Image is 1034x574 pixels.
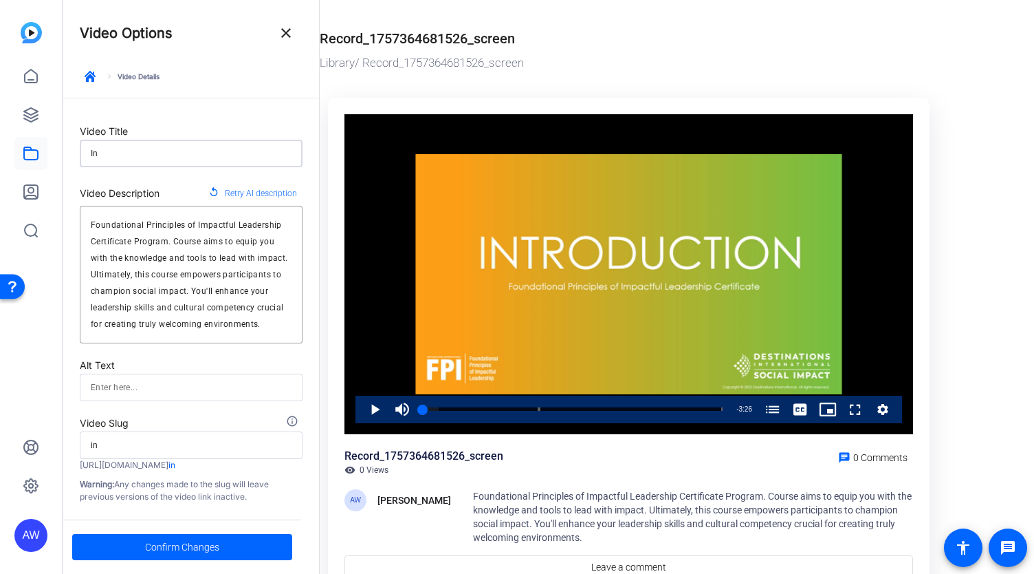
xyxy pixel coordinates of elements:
[739,405,752,413] span: 3:26
[286,415,302,432] mat-icon: info_outline
[344,448,503,465] div: Record_1757364681526_screen
[361,396,388,423] button: Play
[80,185,159,202] div: Video Description
[80,25,173,41] h4: Video Options
[786,396,814,423] button: Captions
[145,534,219,560] span: Confirm Changes
[838,451,850,464] mat-icon: chat
[833,448,913,465] a: 0 Comments
[203,181,302,206] button: Retry AI description
[80,417,129,429] span: Video Slug
[814,396,841,423] button: Picture-in-Picture
[388,396,416,423] button: Mute
[278,25,294,41] mat-icon: close
[208,187,219,200] mat-icon: replay
[360,465,388,476] span: 0 Views
[80,123,302,140] div: Video Title
[344,465,355,476] mat-icon: visibility
[168,460,175,470] span: in
[423,407,723,411] div: Progress Bar
[1000,540,1016,556] mat-icon: message
[320,28,515,49] div: Record_1757364681526_screen
[80,357,302,374] div: Alt Text
[80,460,168,470] span: [URL][DOMAIN_NAME]
[320,56,355,70] a: Library
[473,491,912,543] span: Foundational Principles of Impactful Leadership Certificate Program. Course aims to equip you wit...
[320,54,938,72] div: / Record_1757364681526_screen
[21,22,42,43] img: blue-gradient.svg
[955,540,971,556] mat-icon: accessibility
[225,184,297,202] span: Retry AI description
[841,396,869,423] button: Fullscreen
[344,114,913,434] div: Video Player
[80,479,114,489] strong: Warning:
[91,379,291,396] input: Enter here...
[14,519,47,552] div: AW
[72,534,292,560] button: Confirm Changes
[759,396,786,423] button: Chapters
[736,405,738,413] span: -
[91,145,291,162] input: Enter here...
[344,489,366,511] div: AW
[377,492,451,509] div: [PERSON_NAME]
[91,437,291,454] input: Enter here...
[853,452,907,463] span: 0 Comments
[80,478,302,503] p: Any changes made to the slug will leave previous versions of the video link inactive.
